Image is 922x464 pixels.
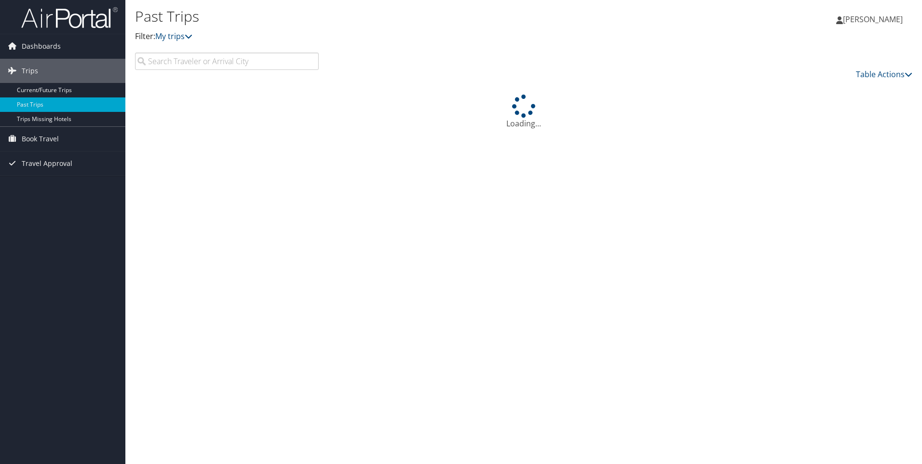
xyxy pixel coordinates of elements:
span: Book Travel [22,127,59,151]
a: Table Actions [856,69,912,80]
p: Filter: [135,30,653,43]
img: airportal-logo.png [21,6,118,29]
span: Trips [22,59,38,83]
h1: Past Trips [135,6,653,27]
a: My trips [155,31,192,41]
input: Search Traveler or Arrival City [135,53,319,70]
div: Loading... [135,95,912,129]
a: [PERSON_NAME] [836,5,912,34]
span: [PERSON_NAME] [843,14,903,25]
span: Travel Approval [22,151,72,176]
span: Dashboards [22,34,61,58]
